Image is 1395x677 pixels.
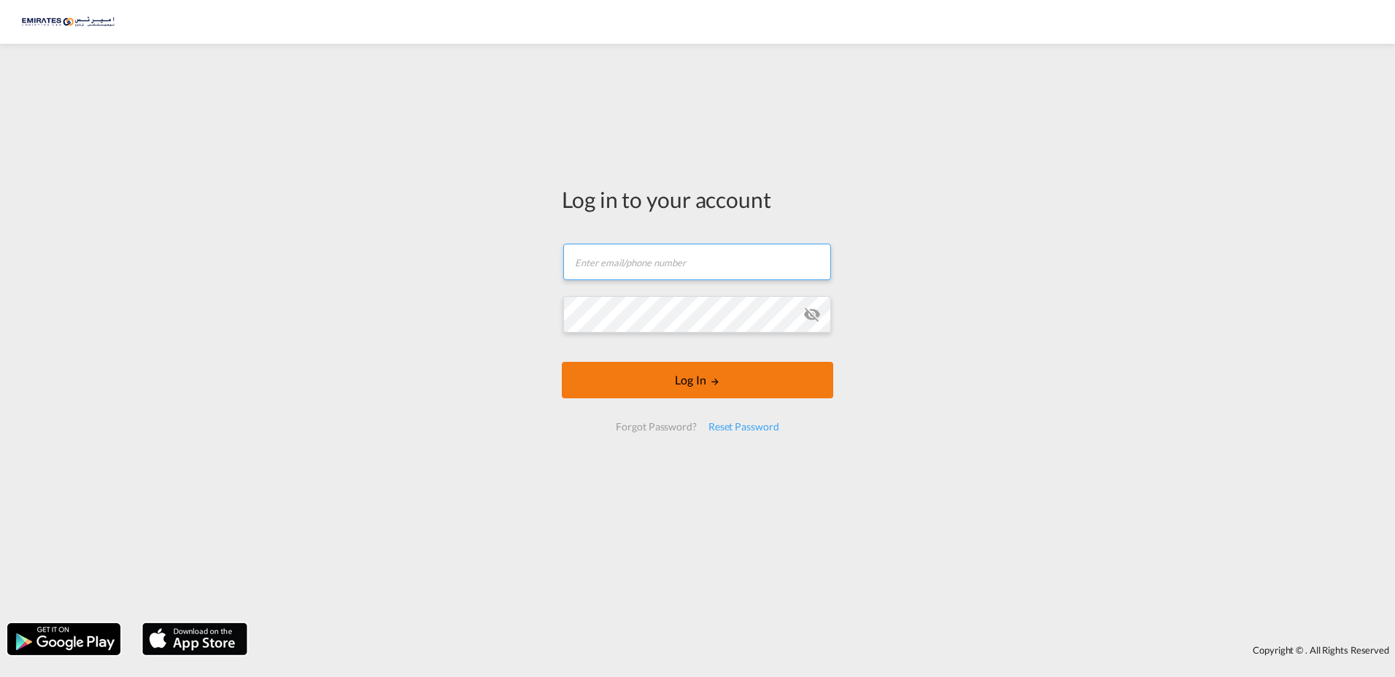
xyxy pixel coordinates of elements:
img: c67187802a5a11ec94275b5db69a26e6.png [22,6,120,39]
img: apple.png [141,622,249,657]
button: LOGIN [562,362,833,398]
div: Forgot Password? [610,414,702,440]
div: Copyright © . All Rights Reserved [255,638,1395,662]
input: Enter email/phone number [563,244,831,280]
md-icon: icon-eye-off [803,306,821,323]
div: Reset Password [703,414,785,440]
img: google.png [6,622,122,657]
div: Log in to your account [562,184,833,214]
